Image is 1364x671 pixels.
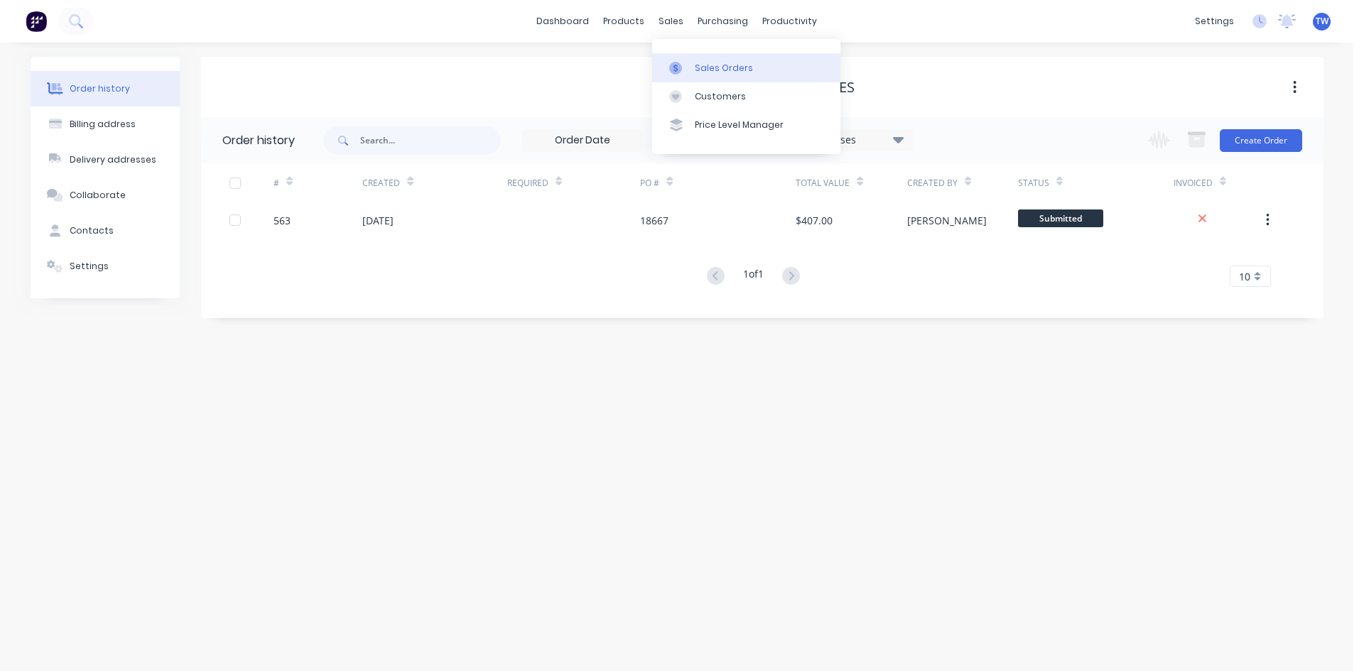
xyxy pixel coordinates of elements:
div: Collaborate [70,189,126,202]
div: Status [1018,163,1174,202]
div: Invoiced [1174,177,1213,190]
div: [PERSON_NAME] [907,213,987,228]
div: Total Value [796,177,850,190]
div: PO # [640,163,796,202]
div: 13 Statuses [793,132,912,148]
div: PO # [640,177,659,190]
div: Created By [907,177,958,190]
a: Sales Orders [652,53,840,82]
div: Created [362,163,507,202]
div: Created [362,177,400,190]
div: productivity [755,11,824,32]
img: Factory [26,11,47,32]
div: Invoiced [1174,163,1262,202]
button: Delivery addresses [31,142,180,178]
div: 563 [274,213,291,228]
div: Status [1018,177,1049,190]
div: Customers [695,90,746,103]
span: Submitted [1018,209,1103,227]
div: # [274,163,362,202]
div: # [274,177,279,190]
div: sales [651,11,691,32]
div: Total Value [796,163,906,202]
button: Billing address [31,107,180,142]
button: Contacts [31,213,180,249]
div: Sales Orders [695,62,753,75]
div: 18667 [640,213,669,228]
div: products [596,11,651,32]
div: Settings [70,260,109,273]
button: Settings [31,249,180,284]
div: Price Level Manager [695,119,784,131]
button: Order history [31,71,180,107]
span: TW [1316,15,1328,28]
div: settings [1188,11,1241,32]
div: Required [507,177,548,190]
div: Order history [70,82,130,95]
div: Required [507,163,641,202]
div: Created By [907,163,1018,202]
div: $407.00 [796,213,833,228]
a: Price Level Manager [652,111,840,139]
div: [DATE] [362,213,394,228]
input: Order Date [523,130,642,151]
div: Contacts [70,224,114,237]
div: Delivery addresses [70,153,156,166]
button: Collaborate [31,178,180,213]
div: 1 of 1 [743,266,764,287]
button: Create Order [1220,129,1302,152]
div: Billing address [70,118,136,131]
span: 10 [1239,269,1250,284]
a: Customers [652,82,840,111]
input: Search... [360,126,501,155]
div: Order history [222,132,295,149]
div: purchasing [691,11,755,32]
a: dashboard [529,11,596,32]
